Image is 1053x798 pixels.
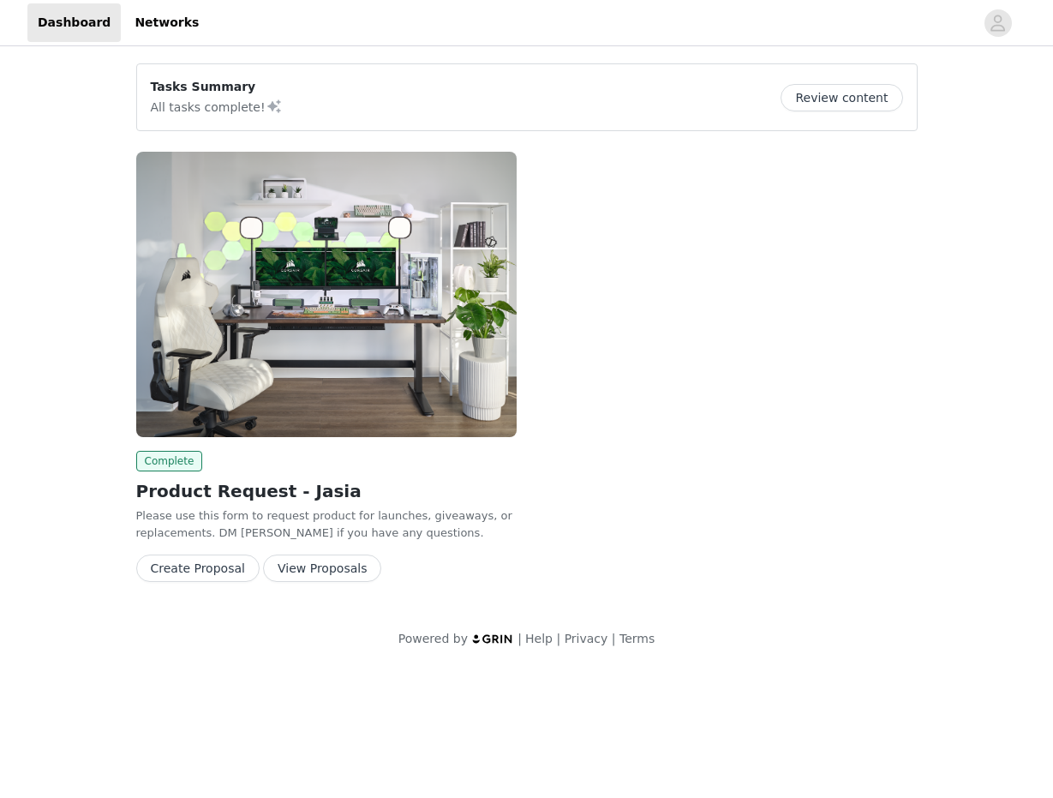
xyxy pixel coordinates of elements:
img: logo [471,633,514,645]
span: | [612,632,616,645]
a: Networks [124,3,209,42]
span: Powered by [398,632,468,645]
a: View Proposals [263,562,381,575]
a: Privacy [565,632,608,645]
span: | [518,632,522,645]
span: | [556,632,560,645]
div: avatar [990,9,1006,37]
button: View Proposals [263,555,381,582]
p: Please use this form to request product for launches, giveaways, or replacements. DM [PERSON_NAME... [136,507,517,541]
a: Terms [619,632,655,645]
h2: Product Request - Jasia [136,478,517,504]
p: All tasks complete! [151,96,283,117]
a: Dashboard [27,3,121,42]
button: Review content [781,84,902,111]
button: Create Proposal [136,555,260,582]
span: Complete [136,451,203,471]
p: Tasks Summary [151,78,283,96]
img: CORSAIR [136,152,517,437]
a: Help [525,632,553,645]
